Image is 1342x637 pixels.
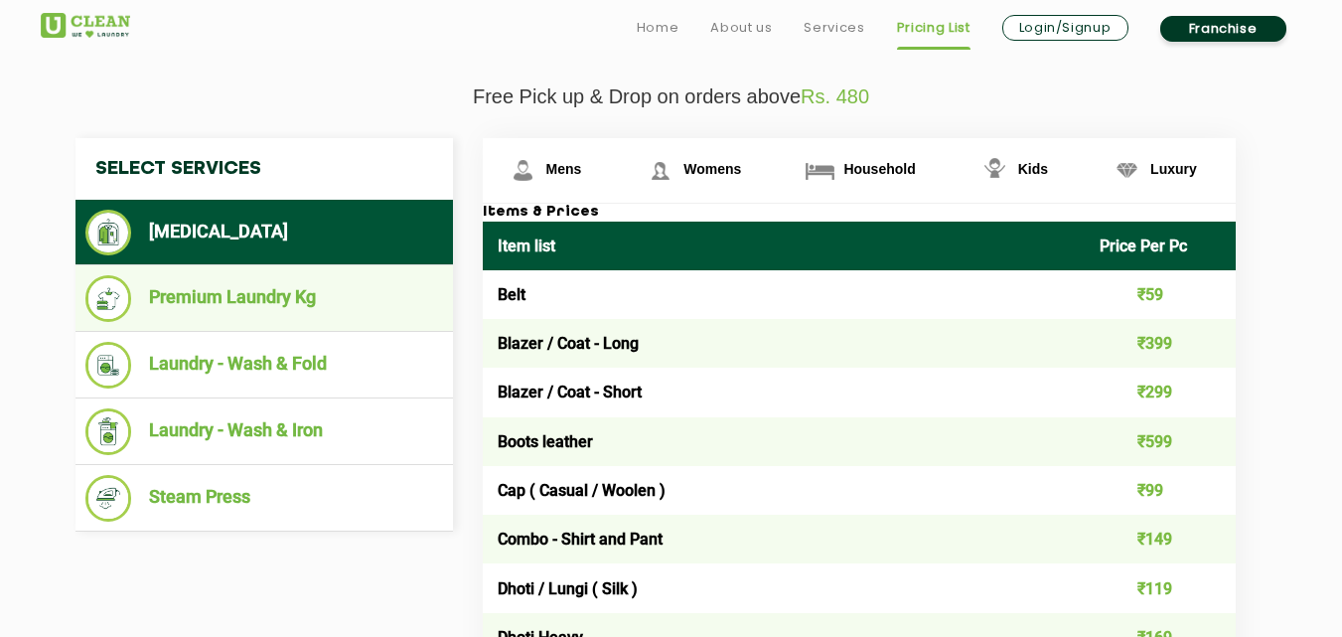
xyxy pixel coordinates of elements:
img: Dry Cleaning [85,210,132,255]
span: Household [843,161,915,177]
td: Combo - Shirt and Pant [483,515,1086,563]
th: Item list [483,222,1086,270]
a: Login/Signup [1002,15,1128,41]
td: Cap ( Casual / Woolen ) [483,466,1086,515]
span: Kids [1018,161,1048,177]
td: ₹119 [1085,563,1236,612]
img: Laundry - Wash & Fold [85,342,132,389]
td: ₹59 [1085,270,1236,319]
a: Pricing List [897,16,970,40]
img: Kids [977,153,1012,188]
a: About us [710,16,772,40]
td: ₹399 [1085,319,1236,368]
a: Home [637,16,679,40]
a: Services [804,16,864,40]
td: ₹599 [1085,417,1236,466]
span: Womens [683,161,741,177]
h4: Select Services [75,138,453,200]
td: ₹299 [1085,368,1236,416]
td: Blazer / Coat - Short [483,368,1086,416]
li: Premium Laundry Kg [85,275,443,322]
a: Franchise [1160,16,1286,42]
h3: Items & Prices [483,204,1236,222]
td: ₹149 [1085,515,1236,563]
td: Boots leather [483,417,1086,466]
img: Womens [643,153,677,188]
img: UClean Laundry and Dry Cleaning [41,13,130,38]
li: Laundry - Wash & Iron [85,408,443,455]
li: [MEDICAL_DATA] [85,210,443,255]
img: Mens [506,153,540,188]
td: Blazer / Coat - Long [483,319,1086,368]
img: Steam Press [85,475,132,522]
td: Belt [483,270,1086,319]
img: Premium Laundry Kg [85,275,132,322]
img: Laundry - Wash & Iron [85,408,132,455]
th: Price Per Pc [1085,222,1236,270]
span: Luxury [1150,161,1197,177]
li: Steam Press [85,475,443,522]
img: Luxury [1110,153,1144,188]
td: Dhoti / Lungi ( Silk ) [483,563,1086,612]
span: Rs. 480 [801,85,869,107]
p: Free Pick up & Drop on orders above [41,85,1302,108]
span: Mens [546,161,582,177]
img: Household [803,153,837,188]
td: ₹99 [1085,466,1236,515]
li: Laundry - Wash & Fold [85,342,443,389]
